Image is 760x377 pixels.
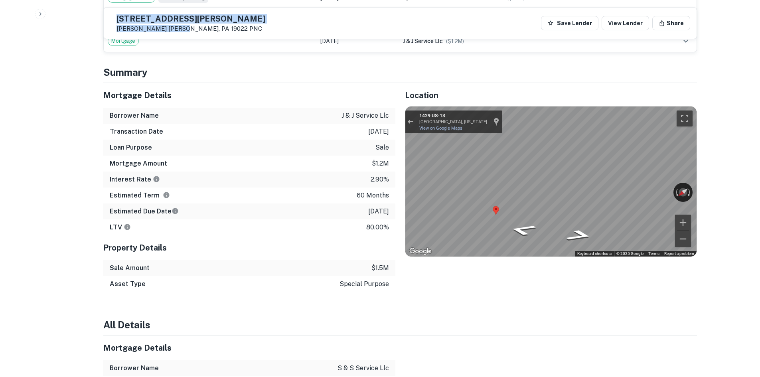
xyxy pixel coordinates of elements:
[110,263,150,273] h6: Sale Amount
[664,251,694,256] a: Report a problem
[675,231,691,247] button: Zoom out
[375,143,389,152] p: sale
[110,111,159,120] h6: Borrower Name
[316,30,399,52] td: [DATE]
[407,246,434,257] img: Google
[163,191,170,199] svg: Term is based on a standard schedule for this type of loan.
[372,159,389,168] p: $1.2m
[679,34,693,48] button: expand row
[494,117,499,126] a: Show location on map
[338,363,389,373] p: s & s service llc
[648,251,659,256] a: Terms (opens in new tab)
[498,221,547,238] path: Go Northeast, US-13
[103,65,697,79] h4: Summary
[419,119,487,124] div: [GEOGRAPHIC_DATA], [US_STATE]
[110,191,170,200] h6: Estimated Term
[371,175,389,184] p: 2.90%
[555,227,604,244] path: Go Southwest, Chester Pike
[172,207,179,215] svg: Estimate is based on a standard schedule for this type of loan.
[407,246,434,257] a: Open this area in Google Maps (opens a new window)
[103,89,395,101] h5: Mortgage Details
[405,107,697,257] div: Map
[602,16,649,30] a: View Lender
[110,175,160,184] h6: Interest Rate
[108,37,138,45] span: Mortgage
[405,89,697,101] h5: Location
[446,38,464,44] span: ($ 1.2M )
[616,251,644,256] span: © 2025 Google
[366,223,389,232] p: 80.00%
[116,25,265,32] p: [PERSON_NAME] [PERSON_NAME], PA 19022
[405,116,416,127] button: Exit the Street View
[675,215,691,231] button: Zoom in
[110,207,179,216] h6: Estimated Due Date
[116,15,265,23] h5: [STREET_ADDRESS][PERSON_NAME]
[541,16,598,30] button: Save Lender
[371,263,389,273] p: $1.5m
[124,223,131,231] svg: LTVs displayed on the website are for informational purposes only and may be reported incorrectly...
[419,113,487,119] div: 1429 US-13
[677,111,693,126] button: Toggle fullscreen view
[103,318,697,332] h4: All Details
[419,126,462,131] a: View on Google Maps
[403,38,443,44] span: j & j service llc
[110,159,167,168] h6: Mortgage Amount
[110,279,146,289] h6: Asset Type
[103,342,395,354] h5: Mortgage Details
[110,223,131,232] h6: LTV
[110,143,152,152] h6: Loan Purpose
[577,251,612,257] button: Keyboard shortcuts
[340,279,389,289] p: special purpose
[110,127,163,136] h6: Transaction Date
[249,25,262,32] a: PNC
[110,363,159,373] h6: Borrower Name
[405,107,697,257] div: Street View
[357,191,389,200] p: 60 months
[652,16,690,30] button: Share
[103,242,395,254] h5: Property Details
[368,207,389,216] p: [DATE]
[673,183,693,201] button: Reset the view
[673,183,679,202] button: Rotate counterclockwise
[368,127,389,136] p: [DATE]
[153,176,160,183] svg: The interest rates displayed on the website are for informational purposes only and may be report...
[720,313,760,351] iframe: Chat Widget
[342,111,389,120] p: j & j service llc
[687,183,693,202] button: Rotate clockwise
